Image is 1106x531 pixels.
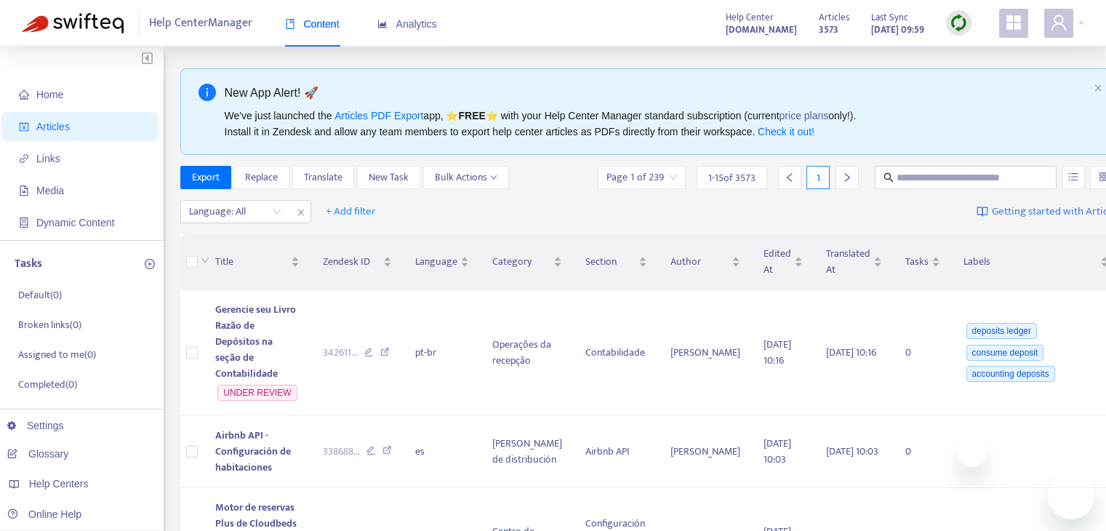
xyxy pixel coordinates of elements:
[145,259,155,269] span: plus-circle
[574,416,659,488] td: Airbnb API
[18,377,77,392] p: Completed ( 0 )
[966,345,1044,361] span: consume deposit
[36,153,60,164] span: Links
[490,174,497,181] span: down
[357,166,420,189] button: New Task
[726,22,797,38] strong: [DOMAIN_NAME]
[966,323,1037,339] span: deposits ledger
[764,435,791,468] span: [DATE] 10:03
[19,217,29,228] span: container
[36,89,63,100] span: Home
[574,234,659,290] th: Section
[36,121,70,132] span: Articles
[323,254,380,270] span: Zendesk ID
[369,169,409,185] span: New Task
[7,420,64,431] a: Settings
[826,443,878,460] span: [DATE] 10:03
[323,444,360,460] span: 338688 ...
[780,110,829,121] a: price plans
[708,170,756,185] span: 1 - 15 of 3573
[963,254,1097,270] span: Labels
[18,317,81,332] p: Broken links ( 0 )
[894,234,952,290] th: Tasks
[29,478,89,490] span: Help Centers
[871,9,908,25] span: Last Sync
[481,234,574,290] th: Category
[481,290,574,416] td: Operações da recepção
[458,110,485,121] b: FREE
[19,185,29,196] span: file-image
[36,185,64,196] span: Media
[883,172,894,183] span: search
[245,169,278,185] span: Replace
[670,254,729,270] span: Author
[215,427,291,476] span: Airbnb API - Configuración de habitaciones
[966,366,1055,382] span: accounting deposits
[315,200,387,223] button: + Add filter
[726,21,797,38] a: [DOMAIN_NAME]
[36,217,114,228] span: Dynamic Content
[18,287,62,303] p: Default ( 0 )
[19,121,29,132] span: account-book
[311,234,404,290] th: Zendesk ID
[18,407,65,422] p: All tasks ( 0 )
[415,254,457,270] span: Language
[585,254,636,270] span: Section
[435,169,497,185] span: Bulk Actions
[292,204,310,221] span: close
[192,169,220,185] span: Export
[22,13,124,33] img: Swifteq
[217,385,297,401] span: UNDER REVIEW
[481,416,574,488] td: [PERSON_NAME] de distribución
[1094,84,1102,92] span: close
[764,336,791,369] span: [DATE] 10:16
[201,256,209,265] span: down
[1068,172,1078,182] span: unordered-list
[215,301,296,382] span: Gerencie seu Livro Razão de Depósitos na seção de Contabilidade
[814,234,894,290] th: Translated At
[292,166,354,189] button: Translate
[233,166,289,189] button: Replace
[285,18,340,30] span: Content
[7,508,81,520] a: Online Help
[423,166,509,189] button: Bulk Actionsdown
[574,290,659,416] td: Contabilidade
[149,9,252,37] span: Help Center Manager
[404,290,481,416] td: pt-br
[764,246,791,278] span: Edited At
[1094,84,1102,93] button: close
[204,234,312,290] th: Title
[977,206,988,217] img: image-link
[225,108,1088,140] div: We've just launched the app, ⭐ ⭐️ with your Help Center Manager standard subscription (current on...
[377,19,388,29] span: area-chart
[819,9,849,25] span: Articles
[180,166,231,189] button: Export
[785,172,795,183] span: left
[326,203,376,220] span: + Add filter
[726,9,774,25] span: Help Center
[905,254,929,270] span: Tasks
[758,126,814,137] a: Check it out!
[871,22,924,38] strong: [DATE] 09:59
[1050,14,1067,31] span: user
[334,110,423,121] a: Articles PDF Export
[7,448,68,460] a: Glossary
[842,172,852,183] span: right
[323,345,358,361] span: 342611 ...
[492,254,550,270] span: Category
[215,254,289,270] span: Title
[304,169,342,185] span: Translate
[18,347,96,362] p: Assigned to me ( 0 )
[19,153,29,164] span: link
[199,84,216,101] span: info-circle
[826,246,870,278] span: Translated At
[752,234,814,290] th: Edited At
[404,416,481,488] td: es
[826,344,876,361] span: [DATE] 10:16
[806,166,830,189] div: 1
[19,89,29,100] span: home
[404,234,481,290] th: Language
[285,19,295,29] span: book
[15,255,42,273] p: Tasks
[1062,166,1085,189] button: unordered-list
